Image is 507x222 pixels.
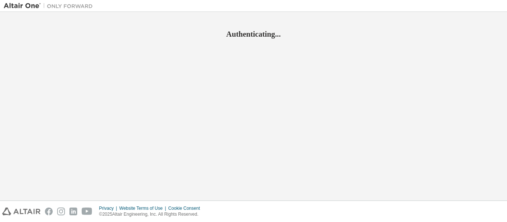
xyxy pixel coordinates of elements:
img: Altair One [4,2,97,10]
div: Privacy [99,205,119,211]
img: instagram.svg [57,208,65,215]
img: youtube.svg [82,208,92,215]
div: Cookie Consent [168,205,204,211]
p: © 2025 Altair Engineering, Inc. All Rights Reserved. [99,211,205,218]
img: facebook.svg [45,208,53,215]
div: Website Terms of Use [119,205,168,211]
img: linkedin.svg [69,208,77,215]
h2: Authenticating... [4,29,503,39]
img: altair_logo.svg [2,208,40,215]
